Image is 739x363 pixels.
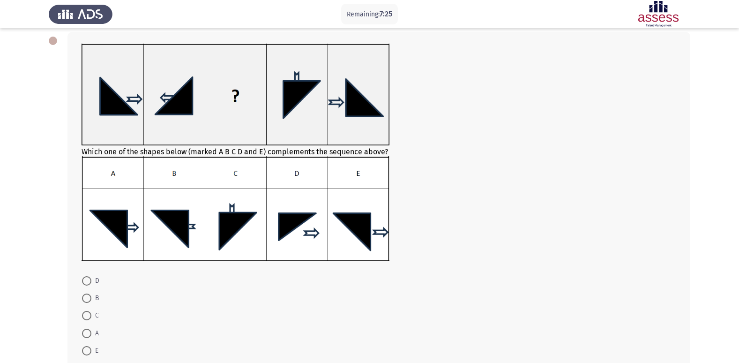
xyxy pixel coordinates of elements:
img: Assess Talent Management logo [49,1,112,27]
span: C [91,310,99,321]
img: UkFYYV8wOTNfQS5wbmcxNjkxMzMzMjczNTI2.png [82,44,389,145]
img: UkFYYV8wOTNfQi5wbmcxNjkxMzMzMjkxNDIx.png [82,156,389,261]
span: E [91,345,98,356]
div: Which one of the shapes below (marked A B C D and E) complements the sequence above? [82,44,676,263]
span: D [91,275,99,287]
span: B [91,293,99,304]
p: Remaining: [347,8,392,20]
span: 7:25 [380,9,392,18]
span: A [91,328,99,339]
img: Assessment logo of Assessment En (Focus & 16PD) [627,1,690,27]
